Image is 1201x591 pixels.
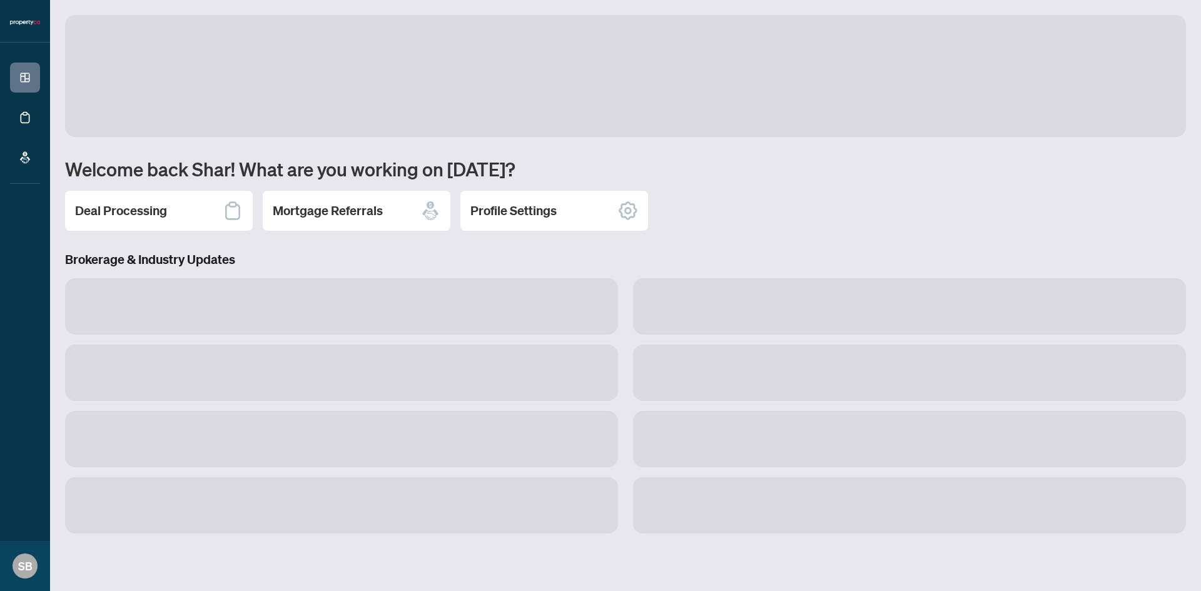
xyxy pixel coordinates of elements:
span: SB [18,557,33,575]
h2: Deal Processing [75,202,167,220]
h2: Profile Settings [470,202,557,220]
img: logo [10,19,40,26]
h1: Welcome back Shar! What are you working on [DATE]? [65,157,1186,181]
h2: Mortgage Referrals [273,202,383,220]
h3: Brokerage & Industry Updates [65,251,1186,268]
